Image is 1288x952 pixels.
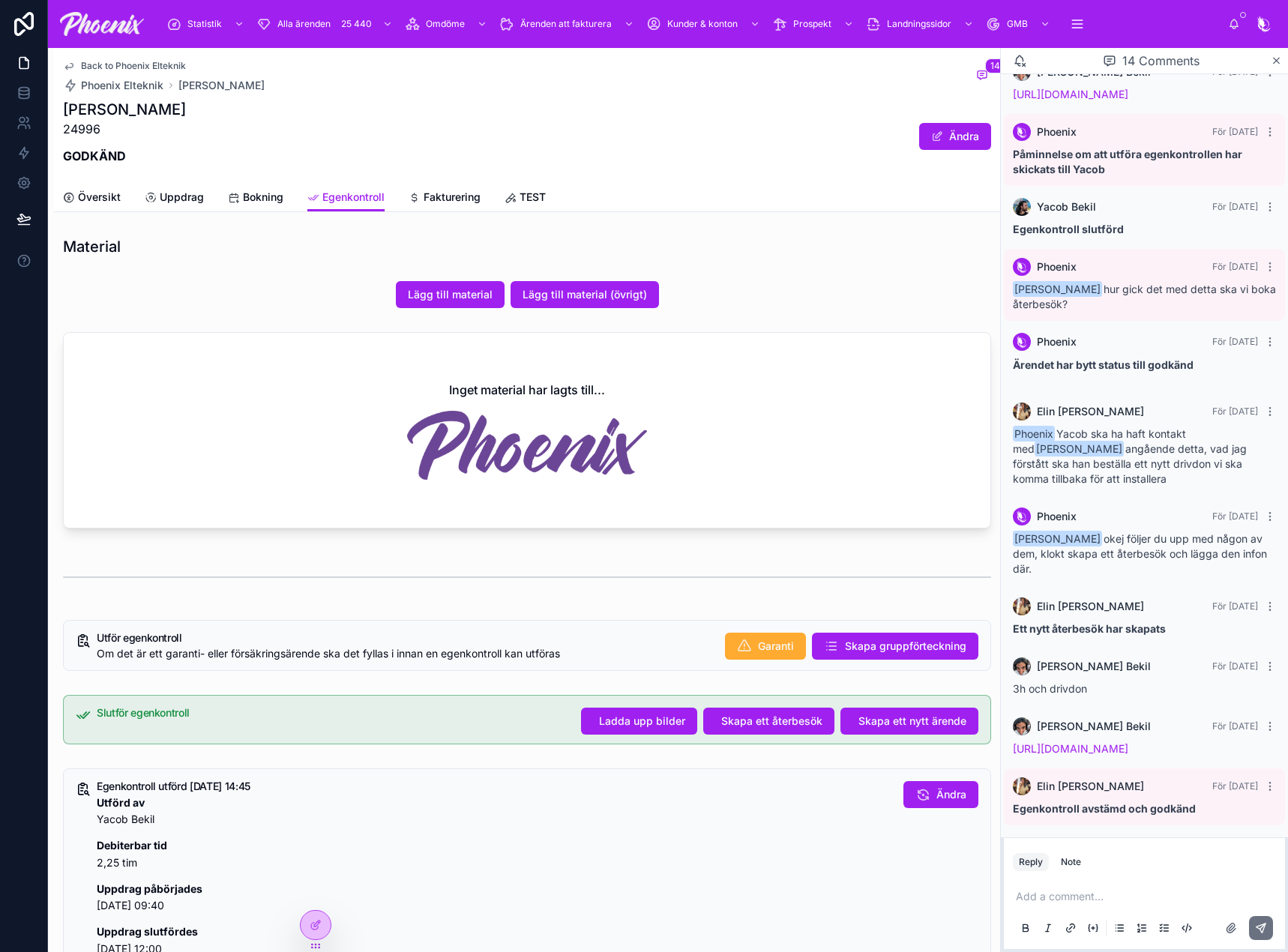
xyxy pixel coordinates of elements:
span: Bokning [243,190,283,205]
a: [PERSON_NAME] [178,78,265,93]
span: 14 Comments [1122,52,1200,70]
a: [URL][DOMAIN_NAME] [1013,88,1128,100]
span: Phoenix [1013,426,1055,442]
span: Phoenix [1037,509,1077,524]
h2: Inget material har lagts till... [449,381,605,399]
span: För [DATE] [1212,261,1258,272]
strong: Uppdrag slutfördes [97,925,198,938]
a: TEST [505,184,546,214]
div: Om det är ett garanti- eller försäkringsärende ska det fyllas i innan en egenkontroll kan utföras [97,646,713,661]
span: Lägg till material [408,287,493,302]
span: För [DATE] [1212,660,1258,672]
a: Landningssidor [861,10,981,37]
span: Uppdrag [160,190,204,205]
strong: Uppdrag påbörjades [97,882,202,895]
span: Skapa ett nytt ärende [858,714,966,729]
strong: Utförd av [97,796,145,809]
strong: GODKÄND [63,148,126,163]
h5: Slutför egenkontroll [97,708,569,718]
p: Yacob Bekil [97,795,891,829]
p: 2,25 tim [97,837,891,872]
span: [PERSON_NAME] [1035,441,1124,457]
a: Back to Phoenix Elteknik [63,60,186,72]
a: GMB [981,10,1058,37]
strong: Egenkontroll avstämd och godkänd [1013,802,1196,815]
span: Om det är ett garanti- eller försäkringsärende ska det fyllas i innan en egenkontroll kan utföras [97,647,560,660]
span: Skapa gruppförteckning [845,639,966,654]
a: Phoenix Elteknik [63,78,163,93]
span: GMB [1007,18,1028,30]
span: Lägg till material (övrigt) [523,287,647,302]
a: Prospekt [768,10,861,37]
span: För [DATE] [1212,720,1258,732]
span: [PERSON_NAME] Bekil [1037,659,1151,674]
button: Ändra [903,781,978,808]
span: För [DATE] [1212,126,1258,137]
span: Elin [PERSON_NAME] [1037,779,1144,794]
strong: Ett nytt återbesök har skapats [1013,622,1166,635]
a: Egenkontroll [307,184,385,212]
span: Elin [PERSON_NAME] [1037,599,1144,614]
button: Ändra [919,123,991,150]
span: Omdöme [426,18,465,30]
div: Note [1061,856,1081,868]
button: Garanti [725,633,806,660]
span: Prospekt [793,18,831,30]
span: Statistik [187,18,222,30]
span: Back to Phoenix Elteknik [81,60,186,72]
span: 3h och drivdon [1013,682,1087,695]
span: För [DATE] [1212,510,1258,522]
span: Phoenix [1037,124,1077,139]
img: Inget material har lagts till... [407,411,647,480]
button: 14 [973,67,991,85]
span: [PERSON_NAME] Bekil [1037,719,1151,734]
span: Garanti [758,639,794,654]
span: hur gick det med detta ska vi boka återbesök? [1013,283,1276,310]
span: Elin [PERSON_NAME] [1037,404,1144,419]
strong: Egenkontroll slutförd [1013,223,1124,235]
a: [URL][DOMAIN_NAME] [1013,742,1128,755]
a: Översikt [63,184,121,214]
span: Yacob ska ha haft kontakt med angående detta, vad jag förstått ska han beställa ett nytt drivdon ... [1013,427,1247,485]
button: Reply [1013,853,1049,871]
span: För [DATE] [1212,201,1258,212]
button: Skapa ett nytt ärende [840,708,978,735]
span: Översikt [78,190,121,205]
strong: Påminnelse om att utföra egenkontrollen har skickats till Yacob [1013,148,1242,175]
span: Fakturering [424,190,481,205]
h1: [PERSON_NAME] [63,99,186,120]
span: För [DATE] [1212,336,1258,347]
button: Skapa ett återbesök [703,708,834,735]
span: Phoenix Elteknik [81,78,163,93]
span: [PERSON_NAME] [1013,531,1102,546]
span: Alla ärenden [277,18,331,30]
button: Ladda upp bilder [581,708,697,735]
span: För [DATE] [1212,780,1258,792]
span: För [DATE] [1212,406,1258,417]
span: [PERSON_NAME] [1013,281,1102,297]
button: Lägg till material (övrigt) [511,281,659,308]
span: 14 [985,58,1005,73]
span: Landningssidor [887,18,951,30]
h5: Utför egenkontroll [97,633,713,643]
span: För [DATE] [1212,600,1258,612]
span: Yacob Bekil [1037,199,1096,214]
div: 25 440 [337,15,376,33]
a: Alla ärenden25 440 [252,10,400,37]
div: scrollable content [156,7,1228,40]
span: Ladda upp bilder [599,714,685,729]
span: Phoenix [1037,259,1077,274]
strong: Ärendet har bytt status till godkänd [1013,358,1194,371]
span: okej följer du upp med någon av dem, klokt skapa ett återbesök och lägga den infon där. [1013,532,1267,575]
span: Egenkontroll [322,190,385,205]
span: Skapa ett återbesök [721,714,822,729]
button: Note [1055,853,1087,871]
a: Statistik [162,10,252,37]
button: Skapa gruppförteckning [812,633,978,660]
a: Ärenden att fakturera [495,10,642,37]
p: [DATE] 09:40 [97,881,891,915]
a: Fakturering [409,184,481,214]
h1: Material [63,236,121,257]
a: Kunder & konton [642,10,768,37]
